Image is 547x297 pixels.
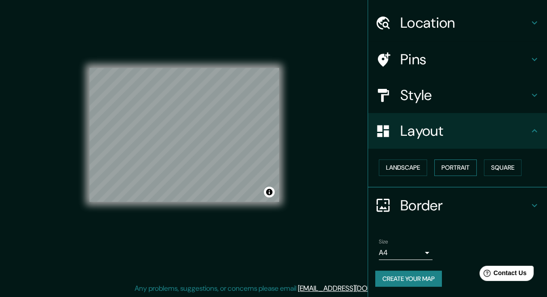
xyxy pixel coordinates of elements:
[368,42,547,77] div: Pins
[368,77,547,113] div: Style
[467,262,537,287] iframe: Help widget launcher
[400,14,529,32] h4: Location
[379,238,388,245] label: Size
[264,187,275,197] button: Toggle attribution
[400,86,529,104] h4: Style
[298,284,408,293] a: [EMAIL_ADDRESS][DOMAIN_NAME]
[484,159,522,176] button: Square
[368,5,547,41] div: Location
[368,113,547,149] div: Layout
[375,271,442,287] button: Create your map
[400,50,529,68] h4: Pins
[400,122,529,140] h4: Layout
[135,283,410,294] p: Any problems, suggestions, or concerns please email .
[368,188,547,223] div: Border
[379,246,433,260] div: A4
[379,159,427,176] button: Landscape
[400,197,529,214] h4: Border
[434,159,477,176] button: Portrait
[89,68,279,202] canvas: Map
